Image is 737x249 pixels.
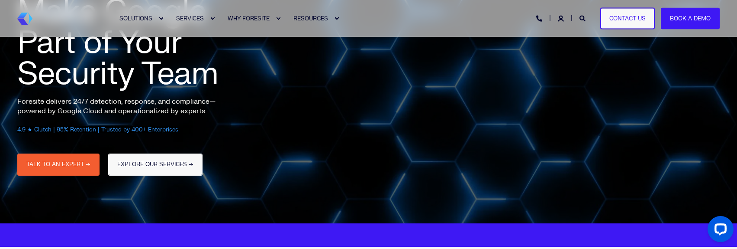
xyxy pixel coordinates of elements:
a: Contact Us [600,7,655,29]
iframe: LiveChat chat widget [701,213,737,249]
a: Login [558,14,566,22]
span: RESOURCES [293,15,328,22]
div: Expand SOLUTIONS [158,16,164,21]
div: Expand SERVICES [210,16,215,21]
div: Expand RESOURCES [334,16,339,21]
a: EXPLORE OUR SERVICES → [108,154,203,176]
span: SOLUTIONS [119,15,152,22]
span: WHY FORESITE [228,15,270,22]
a: Open Search [579,14,587,22]
div: Expand WHY FORESITE [276,16,281,21]
a: Book a Demo [661,7,720,29]
a: Back to Home [17,13,32,25]
a: TALK TO AN EXPERT → [17,154,100,176]
img: Foresite brand mark, a hexagon shape of blues with a directional arrow to the right hand side [17,13,32,25]
p: Foresite delivers 24/7 detection, response, and compliance—powered by Google Cloud and operationa... [17,97,234,116]
span: 4.9 ★ Clutch | 95% Retention | Trusted by 400+ Enterprises [17,126,178,133]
